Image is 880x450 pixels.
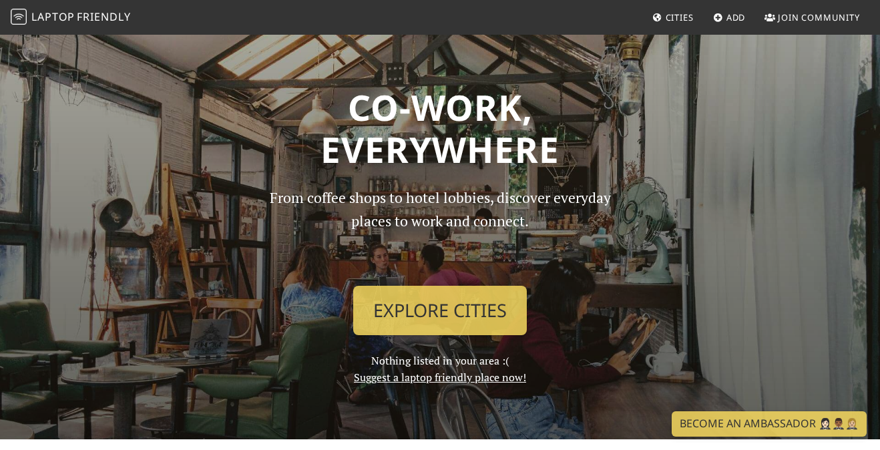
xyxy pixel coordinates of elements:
[11,9,27,25] img: LaptopFriendly
[354,370,526,385] a: Suggest a laptop friendly place now!
[77,9,130,24] span: Friendly
[726,11,746,23] span: Add
[708,5,751,29] a: Add
[250,186,630,386] div: Nothing listed in your area :(
[647,5,699,29] a: Cities
[759,5,865,29] a: Join Community
[778,11,860,23] span: Join Community
[666,11,694,23] span: Cities
[672,411,867,437] a: Become an Ambassador 🤵🏻‍♀️🤵🏾‍♂️🤵🏼‍♀️
[11,6,131,29] a: LaptopFriendly LaptopFriendly
[67,86,813,171] h1: Co-work, Everywhere
[353,286,527,335] a: Explore Cities
[31,9,75,24] span: Laptop
[258,186,622,275] p: From coffee shops to hotel lobbies, discover everyday places to work and connect.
